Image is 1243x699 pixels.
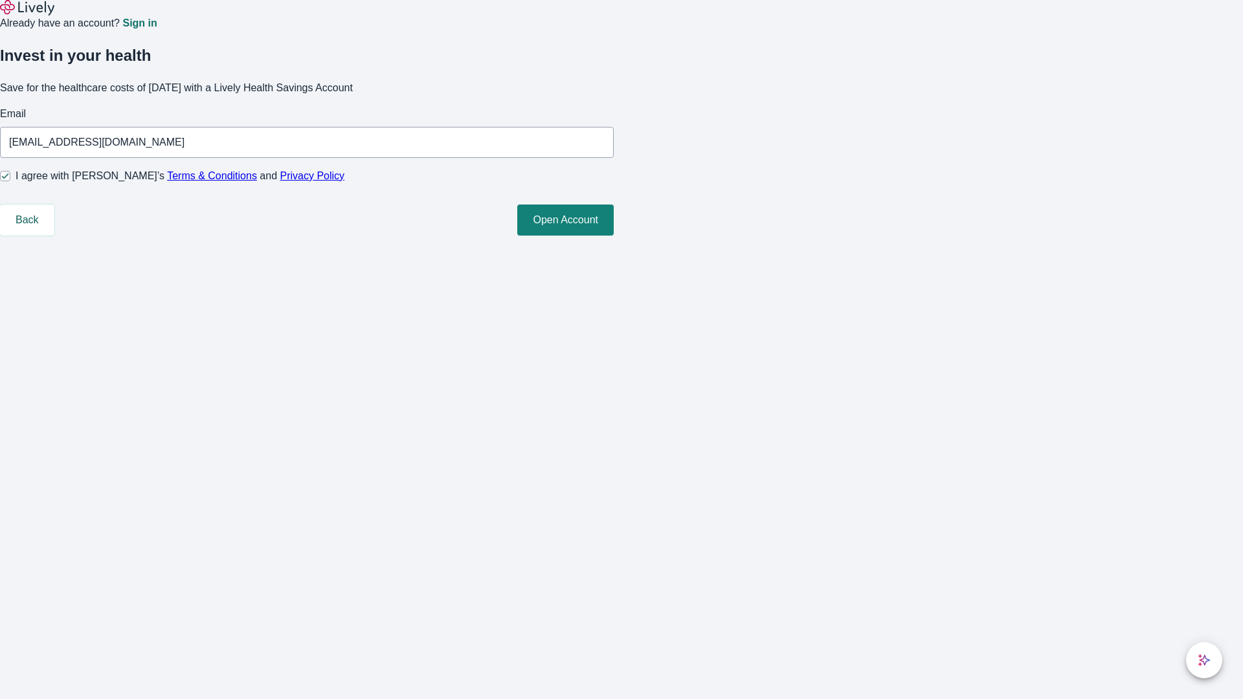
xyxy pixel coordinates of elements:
span: I agree with [PERSON_NAME]’s and [16,168,344,184]
a: Privacy Policy [280,170,345,181]
a: Terms & Conditions [167,170,257,181]
button: chat [1186,642,1222,678]
svg: Lively AI Assistant [1198,654,1211,667]
button: Open Account [517,205,614,236]
a: Sign in [122,18,157,28]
